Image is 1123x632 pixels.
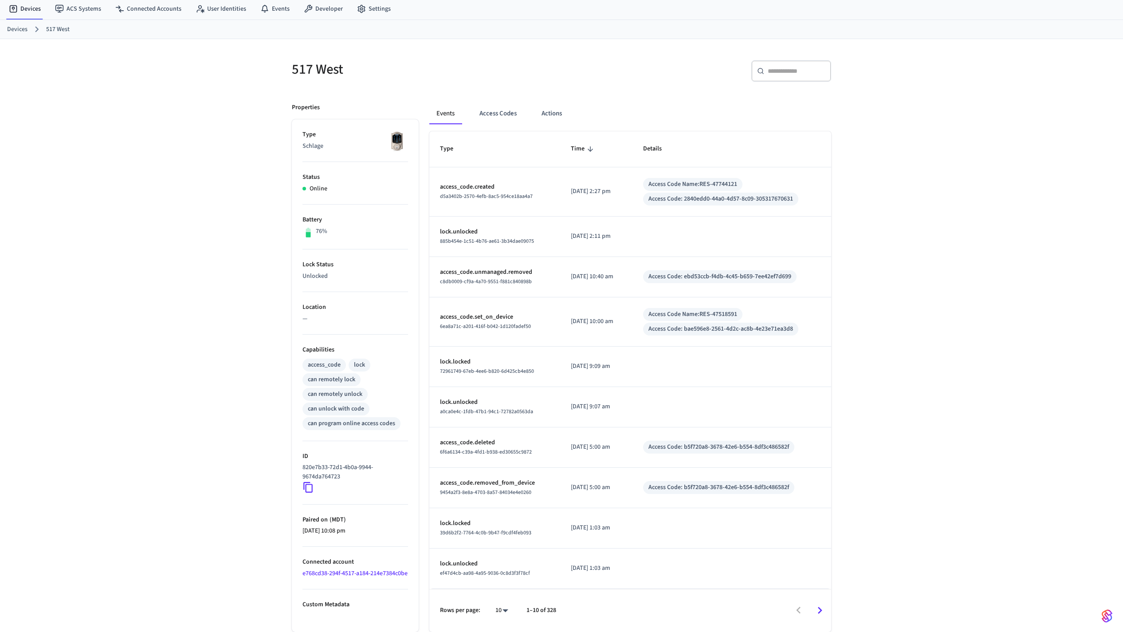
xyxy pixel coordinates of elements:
[302,130,408,139] p: Type
[302,260,408,269] p: Lock Status
[302,142,408,151] p: Schlage
[302,303,408,312] p: Location
[648,180,737,189] div: Access Code Name: RES-47744121
[440,237,534,245] span: 885b454e-1c51-4b76-ae61-3b34dae09075
[440,182,550,192] p: access_code.created
[48,1,108,17] a: ACS Systems
[429,103,831,124] div: ant example
[440,193,533,200] span: d5a3402b-2570-4efb-8ac5-954ce18aa4a7
[308,360,341,370] div: access_code
[302,515,408,525] p: Paired on
[292,103,320,112] p: Properties
[302,173,408,182] p: Status
[809,600,830,621] button: Go to next page
[440,367,534,375] span: 72961749-67eb-4ee6-b820-6d425cb4e850
[302,463,404,482] p: 820e7b33-72d1-4b0a-9944-9674da764723
[440,438,550,447] p: access_code.deleted
[302,452,408,461] p: ID
[302,569,408,578] a: e768cd38-294f-4517-a184-214e7384c0be
[571,317,621,326] p: [DATE] 10:00 am
[648,272,791,281] div: Access Code: ebd53ccb-f4db-4c45-b659-7ee42ef7d699
[1102,609,1112,623] img: SeamLogoGradient.69752ec5.svg
[571,442,621,452] p: [DATE] 5:00 am
[2,1,48,17] a: Devices
[328,515,346,524] span: ( MDT )
[648,483,789,492] div: Access Code: b5f720a8-3678-42e6-b554-8df3c486582f
[571,564,621,573] p: [DATE] 1:03 am
[648,194,793,204] div: Access Code: 2840edd0-44a0-4d57-8c09-305317670631
[302,215,408,225] p: Battery
[440,569,530,577] span: ef47d4cb-aa98-4a95-9036-0c8d3f3f78cf
[440,323,531,330] span: 6ea8a71c-a201-416f-b042-1d120fadef50
[308,390,362,399] div: can remotely unlock
[308,375,355,384] div: can remotely lock
[440,559,550,569] p: lock.unlocked
[308,404,364,414] div: can unlock with code
[7,25,27,34] a: Devices
[316,227,327,236] p: 76%
[571,483,621,492] p: [DATE] 5:00 am
[440,606,480,615] p: Rows per page:
[571,402,621,411] p: [DATE] 9:07 am
[440,357,550,367] p: lock.locked
[188,1,253,17] a: User Identities
[440,268,550,277] p: access_code.unmanaged.removed
[526,606,556,615] p: 1–10 of 328
[648,324,793,334] div: Access Code: bae596e8-2561-4d2c-ac8b-4e23e71ea3d8
[302,526,408,536] p: [DATE] 10:08 pm
[310,184,327,194] p: Online
[440,489,531,496] span: 9454a2f3-8e8a-4703-8a57-84034e4e0260
[491,604,512,617] div: 10
[429,103,462,124] button: Events
[440,142,465,156] span: Type
[571,142,596,156] span: Time
[308,419,395,428] div: can program online access codes
[643,142,673,156] span: Details
[648,310,737,319] div: Access Code Name: RES-47518591
[302,314,408,324] p: —
[472,103,524,124] button: Access Codes
[440,408,533,415] span: a0ca0e4c-1fdb-47b1-94c1-72782a0563da
[440,448,532,456] span: 6f6a6134-c39a-4fd1-b938-ed30655c9872
[440,519,550,528] p: lock.locked
[302,345,408,355] p: Capabilities
[571,523,621,533] p: [DATE] 1:03 am
[571,272,621,281] p: [DATE] 10:40 am
[302,557,408,567] p: Connected account
[386,130,408,152] img: Schlage Sense Smart Deadbolt with Camelot Trim, Front
[302,272,408,281] p: Unlocked
[302,600,408,609] p: Custom Metadata
[350,1,398,17] a: Settings
[354,360,365,370] div: lock
[440,478,550,488] p: access_code.removed_from_device
[440,312,550,322] p: access_code.set_on_device
[292,60,556,79] h5: 517 West
[108,1,188,17] a: Connected Accounts
[440,398,550,407] p: lock.unlocked
[571,362,621,371] p: [DATE] 9:09 am
[534,103,569,124] button: Actions
[429,131,831,589] table: sticky table
[440,278,532,285] span: c8db0009-cf9a-4a70-9551-f881c840898b
[253,1,297,17] a: Events
[571,187,621,196] p: [DATE] 2:27 pm
[571,232,621,241] p: [DATE] 2:11 pm
[440,529,531,537] span: 39d6b2f2-7764-4c0b-9b47-f9cdf4feb093
[46,25,70,34] a: 517 West
[648,442,789,452] div: Access Code: b5f720a8-3678-42e6-b554-8df3c486582f
[297,1,350,17] a: Developer
[440,227,550,237] p: lock.unlocked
